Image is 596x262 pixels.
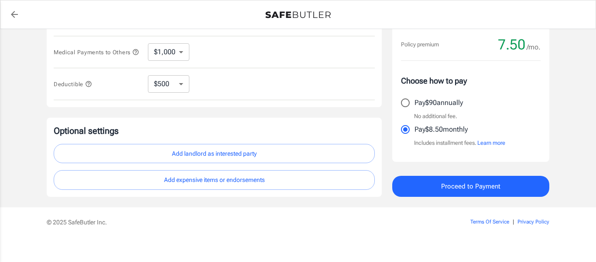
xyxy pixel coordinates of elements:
[47,218,421,227] p: © 2025 SafeButler Inc.
[414,124,468,135] p: Pay $8.50 monthly
[392,176,549,197] button: Proceed to Payment
[6,6,23,23] a: back to quotes
[54,170,375,190] button: Add expensive items or endorsements
[54,144,375,164] button: Add landlord as interested party
[401,40,439,49] p: Policy premium
[517,219,549,225] a: Privacy Policy
[513,219,514,225] span: |
[414,98,463,108] p: Pay $90 annually
[54,125,375,137] p: Optional settings
[414,139,505,147] p: Includes installment fees.
[54,49,139,56] span: Medical Payments to Others
[527,41,541,53] span: /mo.
[265,11,331,18] img: Back to quotes
[401,75,541,87] p: Choose how to pay
[54,47,139,57] button: Medical Payments to Others
[441,181,500,192] span: Proceed to Payment
[414,112,457,121] p: No additional fee.
[54,79,92,89] button: Deductible
[498,36,525,53] span: 7.50
[470,219,509,225] a: Terms Of Service
[54,81,92,87] span: Deductible
[477,139,505,147] button: Learn more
